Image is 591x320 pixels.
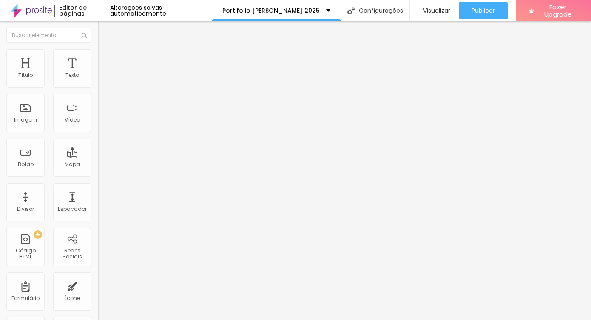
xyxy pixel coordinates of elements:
[347,7,355,14] img: Icone
[55,248,89,260] div: Redes Sociais
[6,28,91,43] input: Buscar elemento
[472,7,495,14] span: Publicar
[65,117,80,123] div: Vídeo
[98,21,591,320] iframe: Editor
[18,161,34,167] div: Botão
[11,295,40,301] div: Formulário
[423,7,450,14] span: Visualizar
[418,7,419,14] img: view-1.svg
[58,206,87,212] div: Espaçador
[18,72,33,78] div: Título
[17,206,34,212] div: Divisor
[110,5,212,17] div: Alterações salvas automaticamente
[54,5,110,17] div: Editor de páginas
[538,3,578,18] span: Fazer Upgrade
[9,248,42,260] div: Código HTML
[65,72,79,78] div: Texto
[65,295,80,301] div: Ícone
[82,33,87,38] img: Icone
[65,161,80,167] div: Mapa
[222,8,320,14] p: Portifolio [PERSON_NAME] 2025
[410,2,459,19] button: Visualizar
[459,2,508,19] button: Publicar
[14,117,37,123] div: Imagem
